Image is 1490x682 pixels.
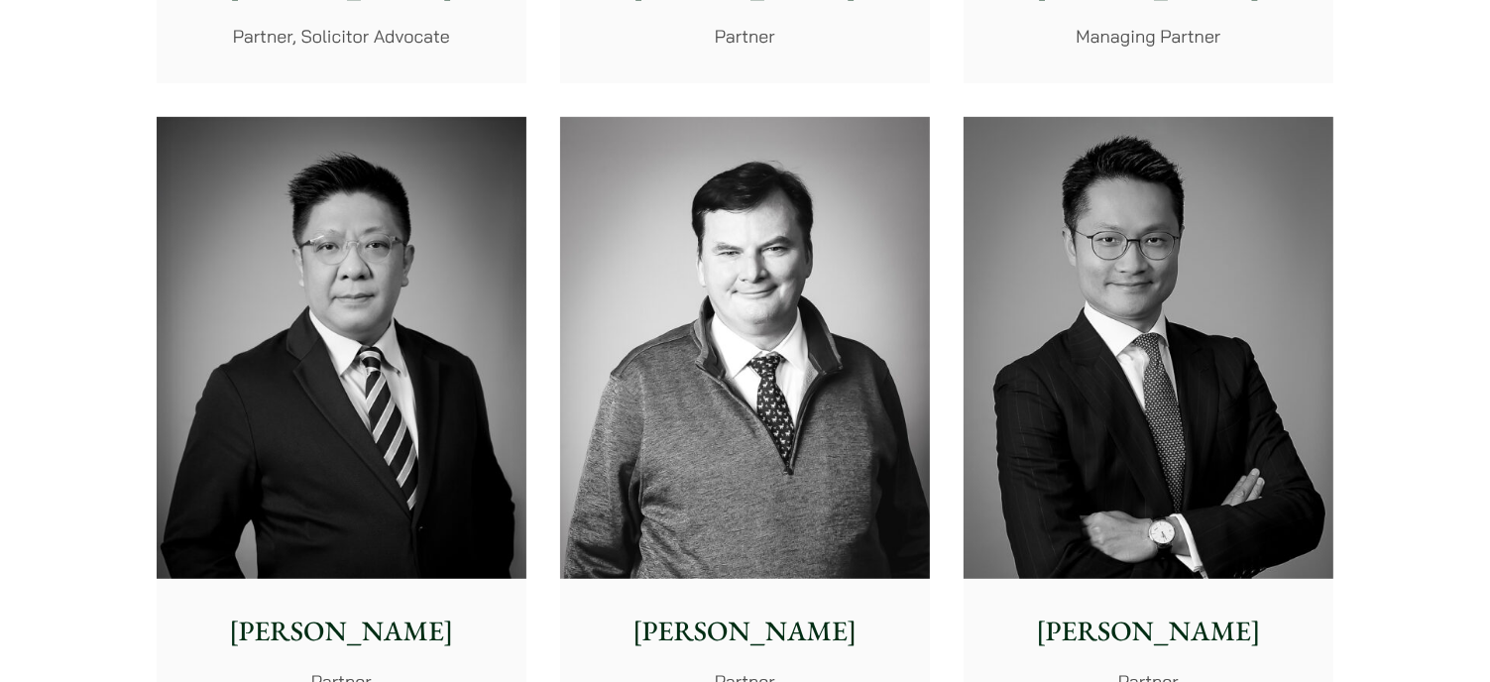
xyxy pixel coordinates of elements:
[576,23,914,50] p: Partner
[576,611,914,652] p: [PERSON_NAME]
[979,611,1318,652] p: [PERSON_NAME]
[172,23,511,50] p: Partner, Solicitor Advocate
[172,611,511,652] p: [PERSON_NAME]
[979,23,1318,50] p: Managing Partner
